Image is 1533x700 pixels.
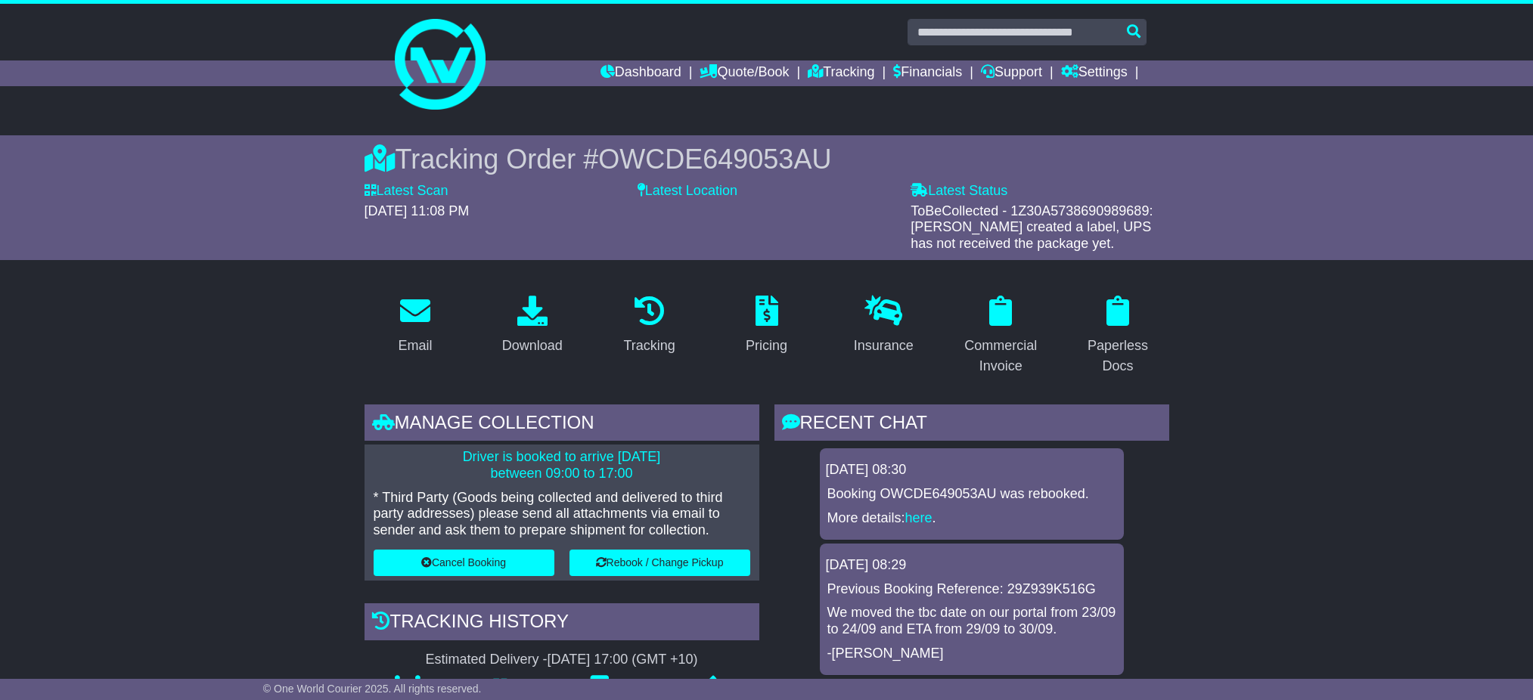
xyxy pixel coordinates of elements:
[374,449,750,482] p: Driver is booked to arrive [DATE] between 09:00 to 17:00
[905,510,933,525] a: here
[388,290,442,361] a: Email
[492,290,573,361] a: Download
[502,336,563,356] div: Download
[374,490,750,539] p: * Third Party (Goods being collected and delivered to third party addresses) please send all atta...
[569,550,750,576] button: Rebook / Change Pickup
[827,605,1116,637] p: We moved the tbc date on our portal from 23/09 to 24/09 and ETA from 29/09 to 30/09.
[365,404,759,445] div: Manage collection
[613,290,684,361] a: Tracking
[365,183,448,200] label: Latest Scan
[736,290,797,361] a: Pricing
[827,510,1116,527] p: More details: .
[746,336,787,356] div: Pricing
[960,336,1042,376] div: Commercial Invoice
[1067,290,1169,382] a: Paperless Docs
[638,183,737,200] label: Latest Location
[827,486,1116,503] p: Booking OWCDE649053AU was rebooked.
[827,646,1116,662] p: -[PERSON_NAME]
[623,336,675,356] div: Tracking
[600,60,681,86] a: Dashboard
[374,550,554,576] button: Cancel Booking
[398,336,432,356] div: Email
[827,581,1116,598] p: Previous Booking Reference: 29Z939K516G
[365,603,759,644] div: Tracking history
[548,652,698,668] div: [DATE] 17:00 (GMT +10)
[365,203,470,218] span: [DATE] 11:08 PM
[365,652,759,668] div: Estimated Delivery -
[365,143,1169,175] div: Tracking Order #
[911,183,1007,200] label: Latest Status
[826,462,1118,479] div: [DATE] 08:30
[826,557,1118,574] div: [DATE] 08:29
[844,290,923,361] a: Insurance
[263,683,482,695] span: © One World Courier 2025. All rights reserved.
[700,60,789,86] a: Quote/Book
[774,404,1169,445] div: RECENT CHAT
[981,60,1042,86] a: Support
[598,144,831,175] span: OWCDE649053AU
[854,336,914,356] div: Insurance
[950,290,1052,382] a: Commercial Invoice
[911,203,1153,251] span: ToBeCollected - 1Z30A5738690989689: [PERSON_NAME] created a label, UPS has not received the packa...
[808,60,874,86] a: Tracking
[1061,60,1128,86] a: Settings
[893,60,962,86] a: Financials
[1077,336,1159,376] div: Paperless Docs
